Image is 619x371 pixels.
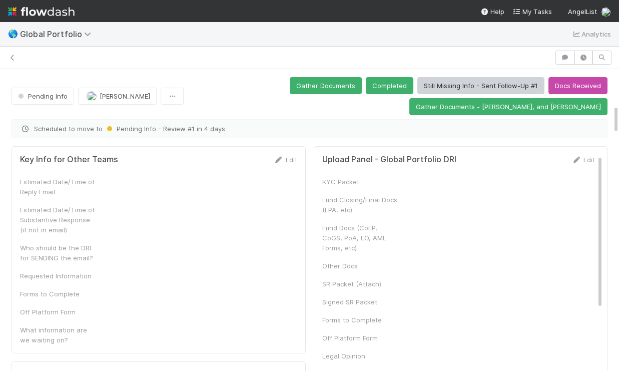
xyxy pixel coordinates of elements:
button: Gather Documents - [PERSON_NAME], and [PERSON_NAME] [409,98,607,115]
div: Requested Information [20,271,95,281]
a: Analytics [571,28,611,40]
button: Docs Received [548,77,607,94]
div: Fund Closing/Final Docs (LPA, etc) [322,195,397,215]
span: My Tasks [512,8,552,16]
img: avatar_c584de82-e924-47af-9431-5c284c40472a.png [601,7,611,17]
button: Still Missing Info - Sent Follow-Up #1 [417,77,544,94]
div: Off Platform Form [322,333,397,343]
button: Gather Documents [290,77,362,94]
span: Global Portfolio [20,29,96,39]
span: Pending Info - Review #1 [105,125,195,133]
span: Scheduled to move to in 4 days [20,124,599,134]
div: Other Docs [322,261,397,271]
div: Off Platform Form [20,307,95,317]
div: Forms to Complete [20,289,95,299]
div: What information are we waiting on? [20,325,95,345]
div: Estimated Date/Time of Reply Email [20,177,95,197]
div: Legal Opinion [322,351,397,361]
button: Completed [366,77,413,94]
button: [PERSON_NAME] [78,88,157,105]
span: [PERSON_NAME] [100,92,150,100]
h5: Upload Panel - Global Portfolio DRI [322,155,456,165]
a: Edit [274,156,297,164]
div: Signed SR Packet [322,297,397,307]
div: Who should be the DRI for SENDING the email? [20,243,95,263]
div: Forms to Complete [322,315,397,325]
div: SR Packet (Attach) [322,279,397,289]
img: logo-inverted-e16ddd16eac7371096b0.svg [8,3,75,20]
span: 🌎 [8,30,18,38]
a: My Tasks [512,7,552,17]
img: avatar_c584de82-e924-47af-9431-5c284c40472a.png [87,91,97,101]
span: AngelList [568,8,597,16]
h5: Key Info for Other Teams [20,155,118,165]
div: Fund Docs (CoLP, CoGS, PoA, LO, AML Forms, etc) [322,223,397,253]
div: KYC Packet [322,177,397,187]
div: Help [480,7,504,17]
a: Edit [571,156,595,164]
div: Estimated Date/Time of Substantive Response (if not in email) [20,205,95,235]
